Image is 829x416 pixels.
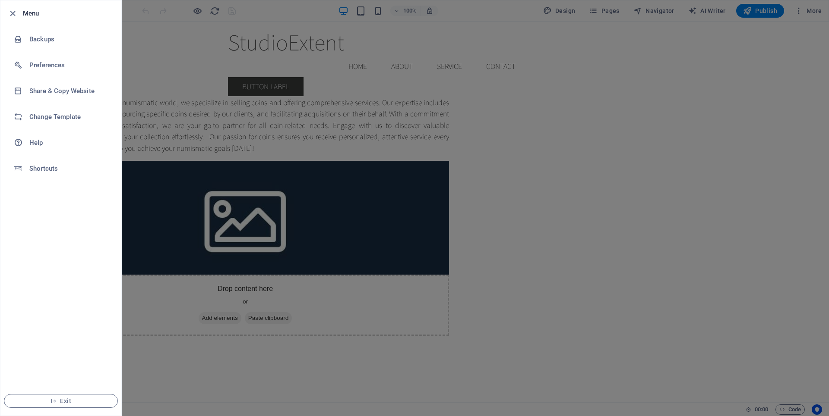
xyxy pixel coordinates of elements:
[0,130,121,156] a: Help
[4,394,118,408] button: Exit
[210,291,258,303] span: Paste clipboard
[164,291,207,303] span: Add elements
[7,253,414,314] div: Drop content here
[29,34,109,44] h6: Backups
[29,163,109,174] h6: Shortcuts
[11,397,111,404] span: Exit
[29,60,109,70] h6: Preferences
[29,86,109,96] h6: Share & Copy Website
[29,138,109,148] h6: Help
[23,8,114,19] h6: Menu
[29,112,109,122] h6: Change Template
